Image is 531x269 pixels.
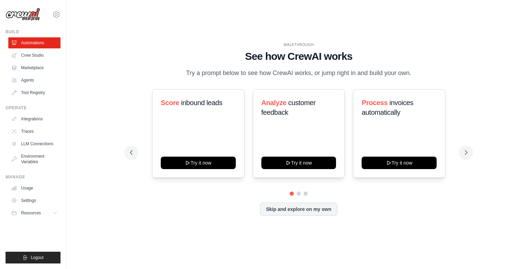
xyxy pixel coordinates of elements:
a: LLM Connections [8,138,60,149]
a: Usage [8,183,60,194]
button: Try it now [161,157,236,169]
a: Marketplace [8,62,60,73]
span: customer feedback [261,99,316,116]
a: Integrations [8,113,60,124]
span: Logout [31,255,44,260]
span: Resources [21,210,41,216]
div: WALKTHROUGH [130,42,467,47]
button: Try it now [362,157,437,169]
span: Analyze [261,99,287,106]
a: Tool Registry [8,87,60,98]
h1: See how CrewAI works [130,50,467,63]
button: Logout [6,252,60,263]
button: Try it now [261,157,336,169]
button: Skip and explore on my own [260,203,337,216]
img: Logo [6,8,40,21]
a: Agents [8,75,60,86]
span: Score [161,99,179,106]
div: Build [6,29,60,35]
a: Crew Studio [8,50,60,61]
a: Traces [8,126,60,137]
a: Automations [8,37,60,48]
span: inbound leads [181,99,222,106]
span: Process [362,99,388,106]
div: Operate [6,105,60,111]
span: invoices automatically [362,99,413,116]
div: Manage [6,174,60,180]
a: Environment Variables [8,151,60,167]
p: Try a prompt below to see how CrewAI works, or jump right in and build your own. [183,68,415,78]
button: Resources [8,207,60,219]
a: Settings [8,195,60,206]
